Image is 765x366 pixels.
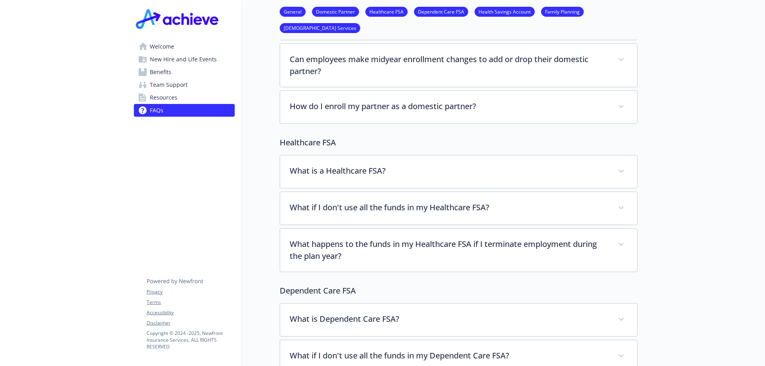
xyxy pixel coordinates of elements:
[134,40,235,53] a: Welcome
[290,100,608,112] p: How do I enroll my partner as a domestic partner?
[280,229,637,272] div: What happens to the funds in my Healthcare FSA if I terminate employment during the plan year?
[150,53,217,66] span: New Hire and Life Events
[134,53,235,66] a: New Hire and Life Events
[134,66,235,78] a: Benefits
[290,313,608,325] p: What is Dependent Care FSA?
[280,285,637,297] p: Dependent Care FSA
[280,192,637,225] div: What if I don't use all the funds in my Healthcare FSA?
[475,8,535,15] a: Health Savings Account
[312,8,359,15] a: Domestic Partner
[150,66,171,78] span: Benefits
[134,91,235,104] a: Resources
[280,137,637,149] p: Healthcare FSA
[147,299,234,306] a: Terms
[290,53,608,77] p: Can employees make midyear enrollment changes to add or drop their domestic partner?
[290,165,608,177] p: What is a Healthcare FSA?
[134,78,235,91] a: Team Support
[150,104,163,117] span: FAQs
[147,309,234,316] a: Accessibility
[147,319,234,327] a: Disclaimer
[147,330,234,350] p: Copyright © 2024 - 2025 , Newfront Insurance Services, ALL RIGHTS RESERVED
[365,8,408,15] a: Healthcare FSA
[290,350,608,362] p: What if I don't use all the funds in my Dependent Care FSA?
[147,288,234,296] a: Privacy
[280,24,360,31] a: [DEMOGRAPHIC_DATA] Services
[150,78,188,91] span: Team Support
[150,40,174,53] span: Welcome
[414,8,468,15] a: Dependent Care FSA
[280,303,637,336] div: What is Dependent Care FSA?
[290,238,608,262] p: What happens to the funds in my Healthcare FSA if I terminate employment during the plan year?
[280,155,637,188] div: What is a Healthcare FSA?
[134,104,235,117] a: FAQs
[280,91,637,123] div: How do I enroll my partner as a domestic partner?
[541,8,584,15] a: Family Planning
[280,44,637,87] div: Can employees make midyear enrollment changes to add or drop their domestic partner?
[290,202,608,213] p: What if I don't use all the funds in my Healthcare FSA?
[280,8,306,15] a: General
[150,91,177,104] span: Resources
